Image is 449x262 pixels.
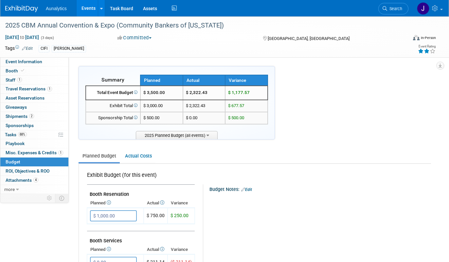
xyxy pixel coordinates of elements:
[52,45,86,52] div: [PERSON_NAME]
[17,77,22,82] span: 1
[0,57,68,66] a: Event Information
[387,6,402,11] span: Search
[87,198,144,208] th: Planned
[6,114,34,119] span: Shipments
[6,59,42,64] span: Event Information
[0,84,68,93] a: Travel Reservations1
[47,86,52,91] span: 1
[0,76,68,84] a: Staff1
[101,77,124,83] span: Summary
[6,104,27,110] span: Giveaways
[115,34,154,41] button: Committed
[228,115,244,120] span: $ 500.00
[87,185,195,199] td: Booth Reservation
[0,176,68,185] a: Attachments4
[0,94,68,103] a: Asset Reservations
[140,75,183,86] th: Planned
[6,68,26,73] span: Booth
[33,178,38,182] span: 4
[22,46,33,51] a: Edit
[417,2,429,15] img: Julie Grisanti-Cieslak
[55,194,69,202] td: Toggle Event Tabs
[5,6,38,12] img: ExhibitDay
[89,115,137,121] div: Sponsorship Total
[6,123,34,128] span: Sponsorships
[89,90,137,96] div: Total Event Budget
[241,187,252,192] a: Edit
[421,35,436,40] div: In-Person
[228,90,250,95] span: $ 1,177.57
[4,187,15,192] span: more
[6,150,63,155] span: Misc. Expenses & Credits
[144,198,168,208] th: Actual
[39,45,49,52] div: CIFI
[0,121,68,130] a: Sponsorships
[147,213,165,218] span: $ 750.00
[372,34,436,44] div: Event Format
[46,6,67,11] span: Aunalytics
[87,245,144,254] th: Planned
[143,115,159,120] span: $ 500.00
[87,231,195,245] td: Booth Services
[19,35,25,40] span: to
[0,148,68,157] a: Misc. Expenses & Credits1
[0,130,68,139] a: Tasks88%
[0,139,68,148] a: Playbook
[378,3,408,14] a: Search
[58,150,63,155] span: 1
[6,178,38,183] span: Attachments
[144,245,168,254] th: Actual
[6,168,49,174] span: ROI, Objectives & ROO
[0,167,68,176] a: ROI, Objectives & ROO
[228,103,244,108] span: $ 677.57
[168,245,195,254] th: Variance
[40,36,54,40] span: (3 days)
[5,45,33,52] td: Tags
[209,184,430,193] div: Budget Notes:
[29,114,34,119] span: 2
[0,158,68,166] a: Budget
[183,100,225,112] td: $ 2,322.43
[6,141,25,146] span: Playbook
[6,86,52,91] span: Travel Reservations
[87,172,192,182] div: Exhibit Budget (for this event)
[44,194,55,202] td: Personalize Event Tab Strip
[183,112,225,124] td: $ 0.00
[6,95,45,101] span: Asset Reservations
[183,86,225,100] td: $ 2,322.43
[413,35,420,40] img: Format-Inperson.png
[6,77,22,83] span: Staff
[18,132,27,137] span: 88%
[6,159,20,164] span: Budget
[3,20,399,31] div: 2025 CBM Annual Convention & Expo (Community Bankers of [US_STATE])
[21,69,24,72] i: Booth reservation complete
[136,131,218,139] span: 2025 Planned Budget (all events)
[5,132,27,137] span: Tasks
[143,103,163,108] span: $ 3,000.00
[225,75,268,86] th: Variance
[121,150,155,162] a: Actual Costs
[0,66,68,75] a: Booth
[79,150,120,162] a: Planned Budget
[168,198,195,208] th: Variance
[0,103,68,112] a: Giveaways
[89,103,137,109] div: Exhibit Total
[418,45,436,48] div: Event Rating
[5,34,39,40] span: [DATE] [DATE]
[0,112,68,121] a: Shipments2
[183,75,225,86] th: Actual
[0,185,68,194] a: more
[171,213,189,218] span: $ 250.00
[143,90,165,95] span: $ 3,500.00
[268,36,350,41] span: [GEOGRAPHIC_DATA], [GEOGRAPHIC_DATA]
